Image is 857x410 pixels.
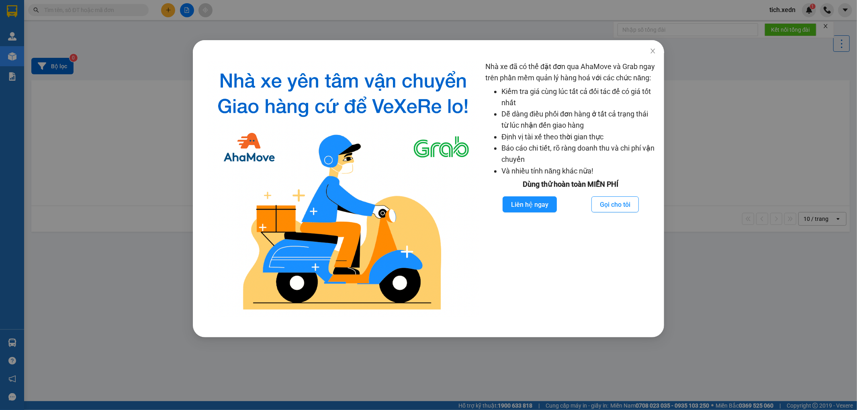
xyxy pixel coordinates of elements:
[503,196,557,212] button: Liên hệ ngay
[511,200,548,210] span: Liên hệ ngay
[642,40,664,63] button: Close
[591,196,639,212] button: Gọi cho tôi
[501,143,656,165] li: Báo cáo chi tiết, rõ ràng doanh thu và chi phí vận chuyển
[501,108,656,131] li: Dễ dàng điều phối đơn hàng ở tất cả trạng thái từ lúc nhận đến giao hàng
[650,48,656,54] span: close
[485,61,656,317] div: Nhà xe đã có thể đặt đơn qua AhaMove và Grab ngay trên phần mềm quản lý hàng hoá với các chức năng:
[501,165,656,177] li: Và nhiều tính năng khác nữa!
[501,86,656,109] li: Kiểm tra giá cùng lúc tất cả đối tác để có giá tốt nhất
[501,131,656,143] li: Định vị tài xế theo thời gian thực
[600,200,630,210] span: Gọi cho tôi
[207,61,479,317] img: logo
[485,179,656,190] div: Dùng thử hoàn toàn MIỄN PHÍ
